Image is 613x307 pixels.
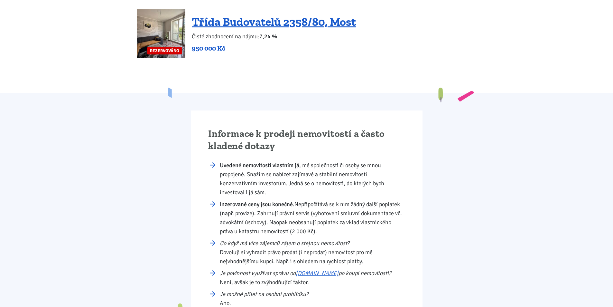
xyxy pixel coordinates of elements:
strong: Uvedené nemovitosti vlastním já [220,162,299,169]
h2: Informace k prodeji nemovitostí a často kladené dotazy [208,128,405,152]
a: REZERVOVÁNO [137,9,185,58]
strong: Inzerované ceny jsou konečné. [220,201,294,208]
li: Není, avšak je to zvýhodňující faktor. [220,269,405,287]
span: REZERVOVÁNO [147,47,182,54]
li: , mé společnosti či osoby se mnou propojené. Snažím se nabízet zajímavé a stabilní nemovitosti ko... [220,161,405,197]
p: Čisté zhodnocení na nájmu: [192,32,356,41]
b: 7,24 % [259,33,277,40]
i: Je povinnost využívat správu od po koupi nemovitosti? [220,270,391,277]
li: Dovoluji si vyhradit právo prodat (i neprodat) nemovitost pro mě nejvhodnějšímu kupci. Např. i s ... [220,239,405,266]
p: 950 000 Kč [192,44,356,53]
a: [DOMAIN_NAME] [296,270,339,277]
i: Je možné přijet na osobní prohlídku? [220,291,308,298]
i: Co když má více zájemců zájem o stejnou nemovitost? [220,240,349,247]
li: Nepřipočítává se k nim žádný další poplatek (např. provize). Zahrnují právní servis (vyhotovení s... [220,200,405,236]
a: Třída Budovatelů 2358/80, Most [192,15,356,29]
